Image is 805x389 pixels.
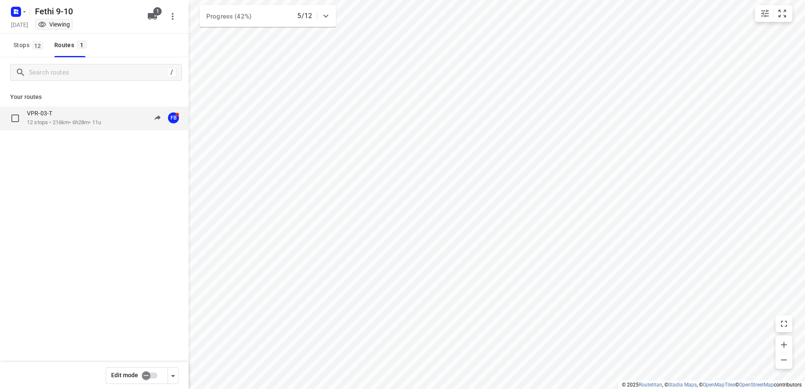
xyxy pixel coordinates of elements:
[164,8,181,25] button: More
[206,13,251,20] span: Progress (42%)
[668,382,697,388] a: Stadia Maps
[167,68,176,77] div: /
[10,93,179,101] p: Your routes
[739,382,774,388] a: OpenStreetMap
[111,372,138,378] span: Edit mode
[149,109,166,126] button: Send to driver
[774,5,791,22] button: Fit zoom
[153,7,162,16] span: 1
[755,5,792,22] div: small contained button group
[38,20,70,29] div: You are currently in view mode. To make any changes, go to edit project.
[200,5,336,27] div: Progress (42%)5/12
[77,40,87,49] span: 1
[27,119,101,127] p: 12 stops • 216km • 6h28m • 11u
[13,40,46,51] span: Stops
[757,5,773,22] button: Map settings
[622,382,802,388] li: © 2025 , © , © © contributors
[7,110,24,127] span: Select
[32,41,43,50] span: 12
[144,8,161,25] button: 1
[639,382,662,388] a: Routetitan
[54,40,89,51] div: Routes
[297,11,312,21] p: 5/12
[29,66,167,79] input: Search routes
[168,370,178,381] div: Driver app settings
[703,382,735,388] a: OpenMapTiles
[27,109,57,117] p: VPR-03-T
